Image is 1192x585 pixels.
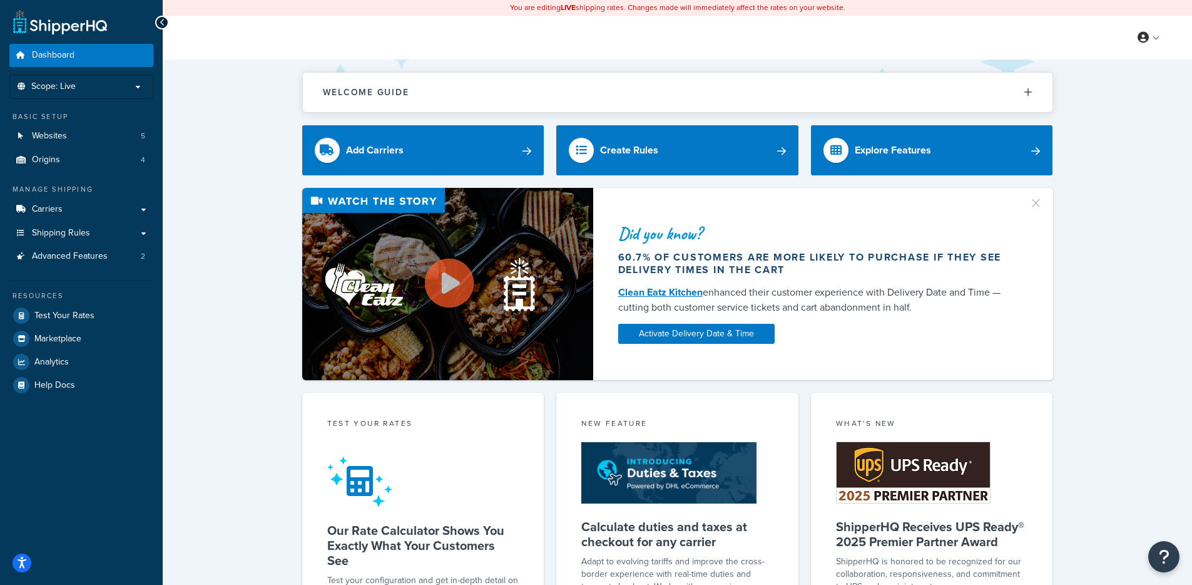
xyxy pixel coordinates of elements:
[9,148,153,172] a: Origins4
[618,251,1014,276] div: 60.7% of customers are more likely to purchase if they see delivery times in the cart
[9,291,153,301] div: Resources
[32,155,60,165] span: Origins
[32,131,67,142] span: Websites
[9,245,153,268] li: Advanced Features
[9,198,153,221] a: Carriers
[31,81,76,92] span: Scope: Live
[561,2,576,13] b: LIVE
[581,519,773,549] h5: Calculate duties and taxes at checkout for any carrier
[9,111,153,122] div: Basic Setup
[618,324,775,344] a: Activate Delivery Date & Time
[34,334,81,344] span: Marketplace
[836,418,1028,432] div: What's New
[327,418,519,432] div: Test your rates
[618,285,1014,315] div: enhanced their customer experience with Delivery Date and Time — cutting both customer service ti...
[327,523,519,568] h5: Our Rate Calculator Shows You Exactly What Your Customers See
[9,328,153,350] a: Marketplace
[9,374,153,396] a: Help Docs
[581,418,773,432] div: New Feature
[9,148,153,172] li: Origins
[302,125,544,175] a: Add Carriers
[618,225,1014,242] div: Did you know?
[1148,541,1179,572] button: Open Resource Center
[9,304,153,327] a: Test Your Rates
[346,142,404,159] div: Add Carriers
[34,311,94,321] span: Test Your Rates
[141,131,145,142] span: 5
[600,142,658,159] div: Create Rules
[32,251,108,262] span: Advanced Features
[32,204,63,215] span: Carriers
[9,44,153,67] a: Dashboard
[855,142,931,159] div: Explore Features
[34,380,75,391] span: Help Docs
[141,251,145,262] span: 2
[556,125,798,175] a: Create Rules
[811,125,1053,175] a: Explore Features
[9,184,153,195] div: Manage Shipping
[9,222,153,245] a: Shipping Rules
[302,188,593,380] img: Video thumbnail
[34,357,69,368] span: Analytics
[9,245,153,268] a: Advanced Features2
[323,88,409,97] h2: Welcome Guide
[141,155,145,165] span: 4
[9,351,153,373] a: Analytics
[9,125,153,148] li: Websites
[32,228,90,239] span: Shipping Rules
[9,125,153,148] a: Websites5
[618,285,703,299] a: Clean Eatz Kitchen
[32,50,74,61] span: Dashboard
[303,73,1052,112] button: Welcome Guide
[836,519,1028,549] h5: ShipperHQ Receives UPS Ready® 2025 Premier Partner Award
